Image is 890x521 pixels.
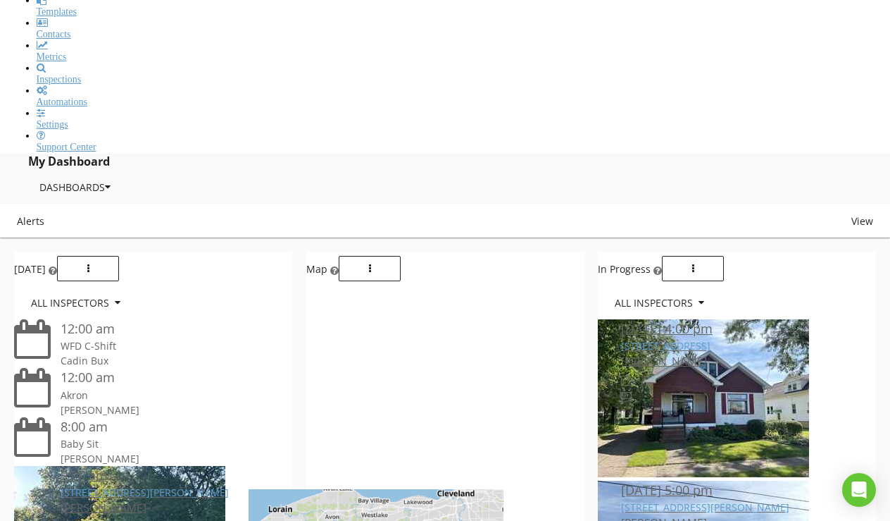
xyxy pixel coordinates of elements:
div: Dashboards [39,180,111,195]
div: Open Intercom Messenger [842,473,876,507]
span: View [851,214,873,228]
div: [DATE] 5:00 pm [621,481,853,500]
button: Dashboards [28,174,122,200]
div: Inspections [37,74,871,85]
button: All Inspectors [20,290,132,315]
div: [DATE] 4:00 pm [621,319,853,338]
div: WFD C-Shift [61,338,269,353]
div: Cadin Bux [61,353,269,368]
button: All Inspectors [603,290,715,315]
a: Automations (Basic) [37,85,871,108]
div: 12:00 am [61,319,269,338]
a: [STREET_ADDRESS][PERSON_NAME] [621,501,789,514]
a: Support Center [37,130,871,153]
div: Automations [37,97,871,108]
div: Metrics [37,51,871,63]
a: Metrics [37,40,871,63]
a: Inspections [37,63,871,85]
div: All Inspectors [615,295,704,310]
span: Map [306,262,327,276]
span: [PERSON_NAME] [621,354,707,369]
span: [DATE] [14,262,46,276]
a: Contacts [37,18,871,40]
div: Settings [37,119,871,130]
div: Contacts [37,29,871,40]
span: In Progress [598,262,651,276]
a: [DATE] 4:00 pm [STREET_ADDRESS] [PERSON_NAME] [598,319,876,481]
a: Settings [37,108,871,130]
div: Support Center [37,142,871,153]
div: All Inspectors [31,295,120,310]
div: Alerts [17,214,851,228]
div: Templates [37,6,871,18]
a: [STREET_ADDRESS] [621,339,710,353]
img: 9353203%2Fcover_photos%2F2DNKGqQQqPDGajekiLus%2Fsmall.jpg [598,319,809,477]
span: My Dashboard [28,154,110,169]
